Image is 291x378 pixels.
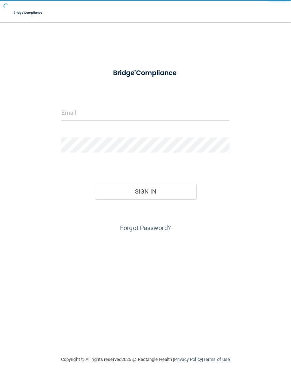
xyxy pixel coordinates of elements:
[10,6,46,20] img: bridge_compliance_login_screen.278c3ca4.svg
[174,357,202,362] a: Privacy Policy
[106,64,185,82] img: bridge_compliance_login_screen.278c3ca4.svg
[203,357,230,362] a: Terms of Use
[95,184,196,199] button: Sign In
[61,105,230,121] input: Email
[18,348,273,371] div: Copyright © All rights reserved 2025 @ Rectangle Health | |
[120,224,171,232] a: Forgot Password?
